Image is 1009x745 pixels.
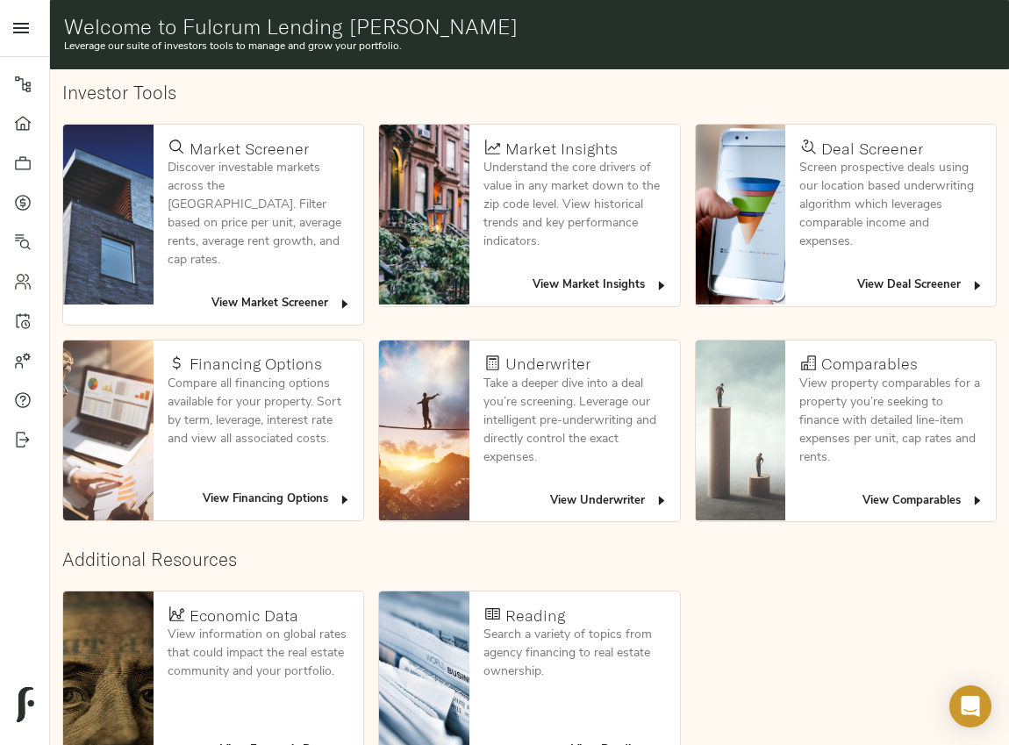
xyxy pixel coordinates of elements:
h1: Welcome to Fulcrum Lending [PERSON_NAME] [64,14,994,39]
p: Take a deeper dive into a deal you’re screening. Leverage our intelligent pre-underwriting and di... [483,375,666,467]
span: View Financing Options [203,490,352,510]
span: View Deal Screener [857,276,984,296]
img: Market Insights [379,125,469,304]
h4: Underwriter [505,355,590,374]
img: Comparables [696,340,786,520]
p: Screen prospective deals using our location based underwriting algorithm which leverages comparab... [799,159,982,251]
p: Compare all financing options available for your property. Sort by term, leverage, interest rate ... [168,375,350,448]
h4: Deal Screener [821,140,923,159]
button: View Market Insights [528,272,673,299]
span: View Comparables [862,491,984,512]
span: View Market Screener [211,294,352,314]
h4: Reading [505,606,565,626]
p: View property comparables for a property you’re seeking to finance with detailed line-item expens... [799,375,982,467]
button: View Underwriter [546,488,673,515]
button: View Financing Options [198,486,356,513]
span: View Underwriter [550,491,669,512]
button: View Deal Screener [853,272,989,299]
img: Underwriter [379,340,469,520]
h4: Market Screener [190,140,309,159]
button: View Market Screener [207,290,356,318]
h2: Investor Tools [62,82,997,104]
h4: Market Insights [505,140,618,159]
p: Discover investable markets across the [GEOGRAPHIC_DATA]. Filter based on price per unit, average... [168,159,350,269]
p: Understand the core drivers of value in any market down to the zip code level. View historical tr... [483,159,666,251]
h4: Financing Options [190,355,322,374]
button: View Comparables [858,488,989,515]
h4: Comparables [821,355,918,374]
h2: Additional Resources [62,548,997,570]
img: Deal Screener [696,125,786,304]
img: Financing Options [63,340,154,520]
p: View information on global rates that could impact the real estate community and your portfolio. [168,626,350,681]
p: Search a variety of topics from agency financing to real estate ownership. [483,626,666,681]
p: Leverage our suite of investors tools to manage and grow your portfolio. [64,39,994,54]
img: logo [17,687,34,722]
img: Market Screener [63,125,154,304]
div: Open Intercom Messenger [949,685,991,727]
span: View Market Insights [533,276,669,296]
h4: Economic Data [190,606,298,626]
